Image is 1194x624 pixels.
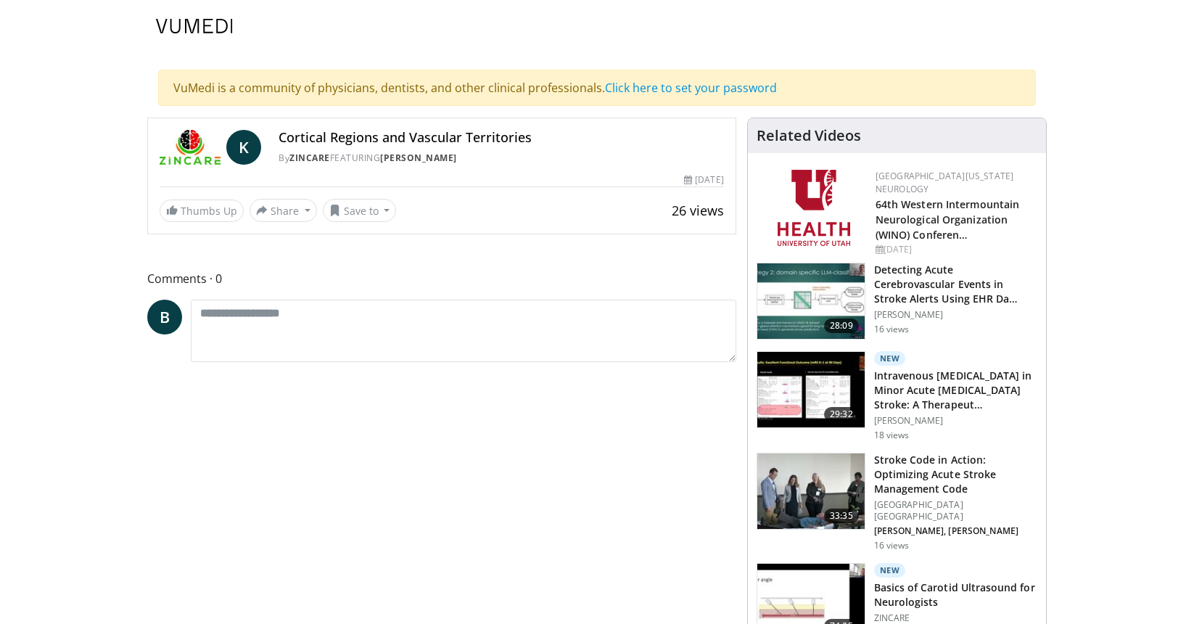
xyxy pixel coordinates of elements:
span: 28:09 [824,319,859,333]
a: 33:35 Stroke Code in Action: Optimizing Acute Stroke Management Code [GEOGRAPHIC_DATA] [GEOGRAPHI... [757,453,1037,551]
span: Comments 0 [147,269,736,288]
a: [GEOGRAPHIC_DATA][US_STATE] Neurology [876,170,1014,195]
a: Thumbs Up [160,200,244,222]
p: [GEOGRAPHIC_DATA] [GEOGRAPHIC_DATA] [874,499,1037,522]
span: 29:32 [824,407,859,422]
button: Save to [323,199,397,222]
h3: Intravenous Thrombolysis in Minor Acute Ischemic Stroke: A Therapeuticum Dubium [874,369,1037,412]
h3: Detecting Acute Cerebrovascular Events in Stroke Alerts Using EHR Data [874,263,1037,306]
h3: Basics of Carotid Ultrasound for Neurologists [874,580,1037,609]
a: 28:09 Detecting Acute Cerebrovascular Events in Stroke Alerts Using EHR Da… [PERSON_NAME] 16 views [757,263,1037,340]
a: Click here to set your password [605,80,777,96]
button: Share [250,199,317,222]
p: [PERSON_NAME] [874,415,1037,427]
img: 3c3e7931-b8f3-437f-a5bd-1dcbec1ed6c9.150x105_q85_crop-smart_upscale.jpg [757,263,865,339]
a: B [147,300,182,334]
a: 29:32 New Intravenous [MEDICAL_DATA] in Minor Acute [MEDICAL_DATA] Stroke: A Therapeut… [PERSON_N... [757,351,1037,441]
p: ZINCARE [874,612,1037,624]
a: ZINCARE [289,152,330,164]
p: 16 views [874,540,910,551]
p: New [874,563,906,578]
img: ead147c0-5e4a-42cc-90e2-0020d21a5661.150x105_q85_crop-smart_upscale.jpg [757,453,865,529]
p: New [874,351,906,366]
p: 18 views [874,430,910,441]
a: 64th Western Intermountain Neurological Organization (WINO) Conferen… [876,197,1020,242]
p: 16 views [874,324,910,335]
a: K [226,130,261,165]
img: VuMedi Logo [156,19,233,33]
h2: 64th Western Intermountain Neurological Organization (WINO) Conference [876,196,1034,242]
div: [DATE] [684,173,723,186]
span: 26 views [672,202,724,219]
img: ZINCARE [160,130,221,165]
span: 33:35 [824,509,859,523]
p: Joseph Freeburg [874,525,1037,537]
img: 480e8b5e-ad78-4e44-a77e-89078085b7cc.150x105_q85_crop-smart_upscale.jpg [757,352,865,427]
div: [DATE] [876,243,1034,256]
p: [PERSON_NAME] [874,309,1037,321]
a: [PERSON_NAME] [380,152,457,164]
h4: Cortical Regions and Vascular Territories [279,130,723,146]
div: VuMedi is a community of physicians, dentists, and other clinical professionals. [158,70,1036,106]
div: By FEATURING [279,152,723,165]
img: f6362829-b0a3-407d-a044-59546adfd345.png.150x105_q85_autocrop_double_scale_upscale_version-0.2.png [778,170,850,246]
h4: Related Videos [757,127,861,144]
h3: Stroke Code in Action: Optimizing Acute Stroke Management Code [874,453,1037,496]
